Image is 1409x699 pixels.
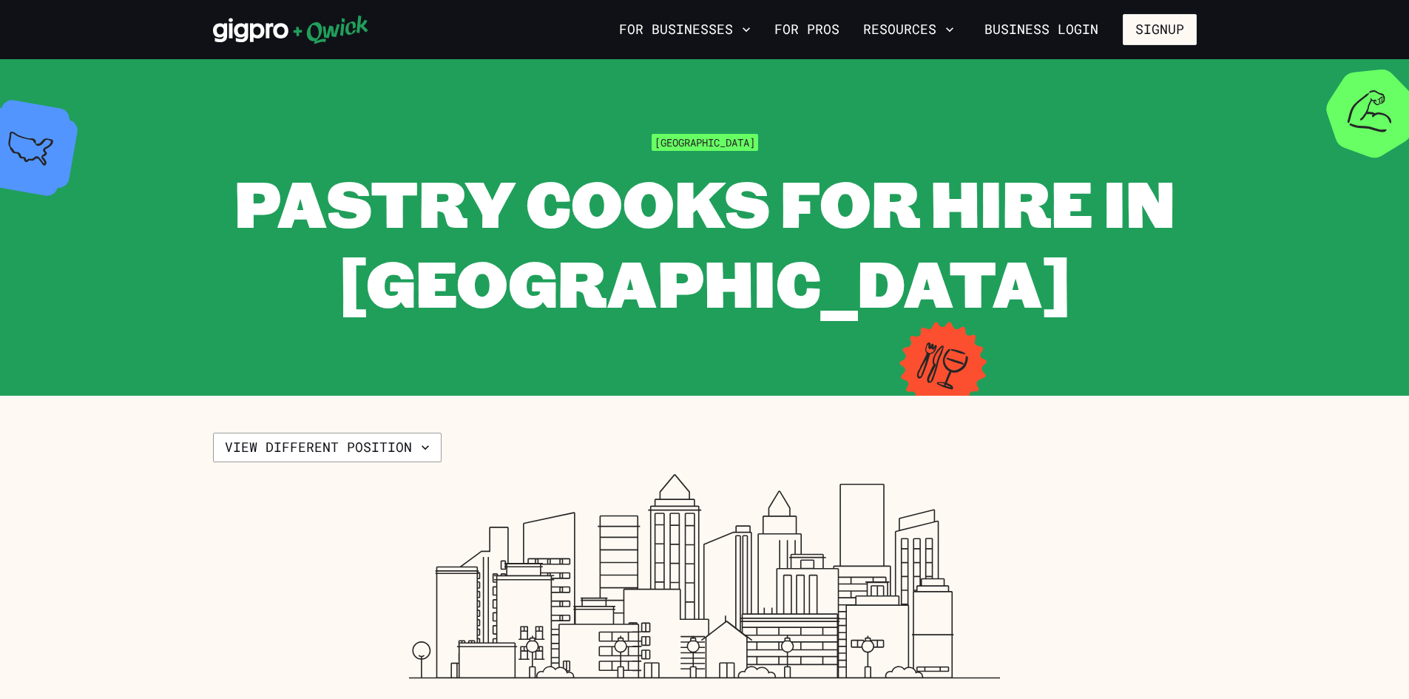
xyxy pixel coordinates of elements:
button: Signup [1123,14,1197,45]
button: For Businesses [613,17,757,42]
span: [GEOGRAPHIC_DATA] [652,134,758,151]
a: Business Login [972,14,1111,45]
button: View different position [213,433,442,462]
iframe: Netlify Drawer [416,663,993,699]
button: Resources [857,17,960,42]
span: Pastry Cooks for Hire in [GEOGRAPHIC_DATA] [234,160,1175,325]
img: Qwick [213,15,369,44]
a: For Pros [768,17,845,42]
